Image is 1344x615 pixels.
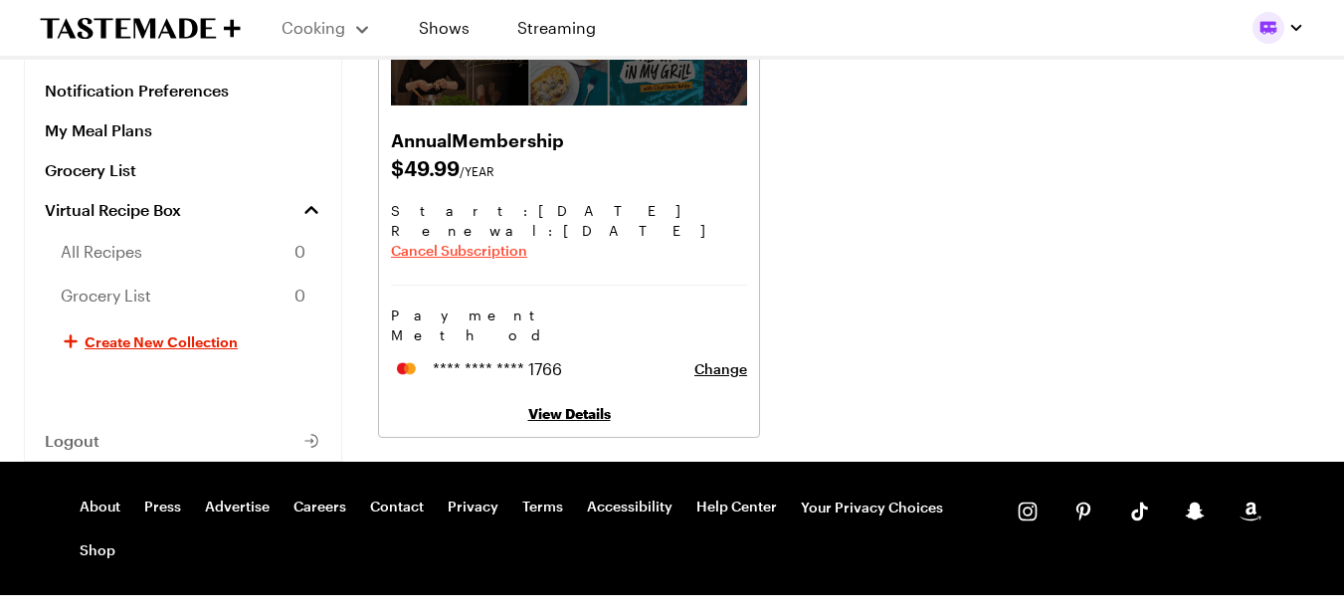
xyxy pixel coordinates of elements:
a: All Recipes0 [25,230,341,274]
a: My Meal Plans [25,110,341,150]
span: Cooking [282,18,345,37]
a: Grocery List [25,150,341,190]
span: Grocery List [61,284,151,307]
nav: Footer [80,498,978,559]
a: Notification Preferences [25,71,341,110]
a: Accessibility [587,498,672,517]
a: Help Center [696,498,777,517]
a: Careers [293,498,346,517]
span: $ 49.99 [391,153,747,181]
a: Privacy [448,498,498,517]
span: Start: [DATE] [391,201,747,221]
button: Cancel Subscription [391,241,527,261]
button: Profile picture [1252,12,1304,44]
span: 0 [294,284,305,307]
a: Virtual Recipe Box [25,190,341,230]
a: Terms [522,498,563,517]
a: Shop [80,541,115,559]
span: Create New Collection [85,331,238,351]
a: Contact [370,498,424,517]
a: Press [144,498,181,517]
button: Your Privacy Choices [801,498,943,517]
span: Renewal : [DATE] [391,221,747,241]
button: Create New Collection [25,317,341,365]
span: /YEAR [460,164,494,178]
img: Profile picture [1252,12,1284,44]
span: Logout [45,431,99,451]
a: Grocery List0 [25,274,341,317]
h2: Annual Membership [391,125,747,153]
a: About [80,498,120,517]
h3: Payment Method [391,306,747,345]
span: All Recipes [61,240,142,264]
a: Advertise [205,498,270,517]
button: Cooking [281,4,371,52]
span: Virtual Recipe Box [45,200,181,220]
button: Change [694,359,747,379]
button: Logout [25,421,341,461]
a: View Details [528,405,611,422]
span: 0 [294,240,305,264]
a: To Tastemade Home Page [40,17,241,40]
img: mastercard logo [391,359,421,378]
